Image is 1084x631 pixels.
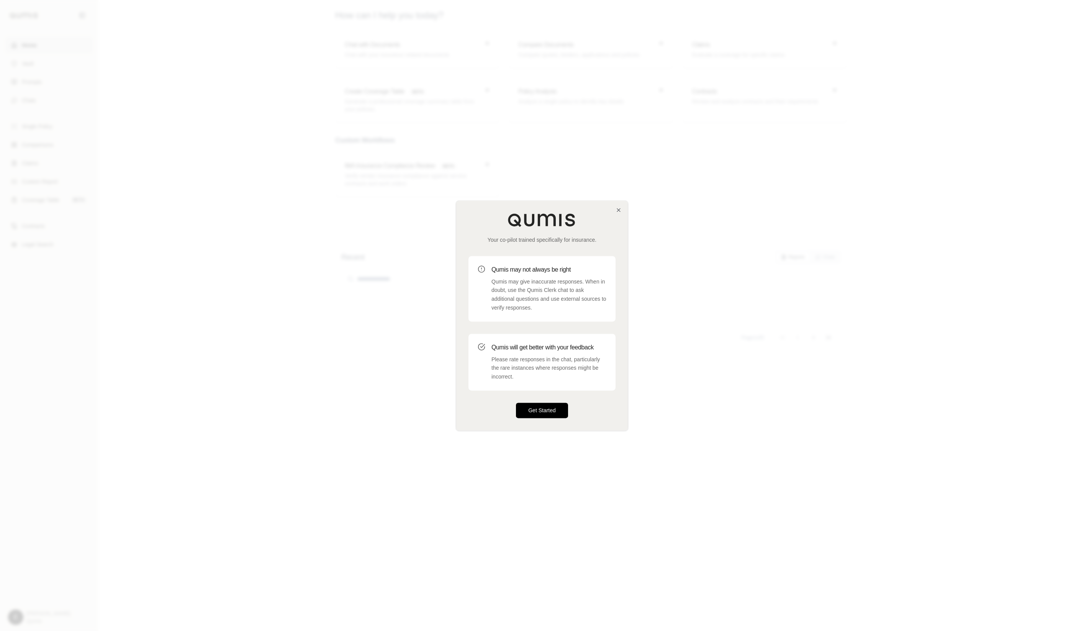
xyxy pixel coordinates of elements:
button: Get Started [516,403,568,418]
p: Please rate responses in the chat, particularly the rare instances where responses might be incor... [491,355,606,381]
img: Qumis Logo [508,213,576,227]
p: Your co-pilot trained specifically for insurance. [468,236,616,244]
h3: Qumis may not always be right [491,265,606,274]
h3: Qumis will get better with your feedback [491,343,606,352]
p: Qumis may give inaccurate responses. When in doubt, use the Qumis Clerk chat to ask additional qu... [491,277,606,312]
